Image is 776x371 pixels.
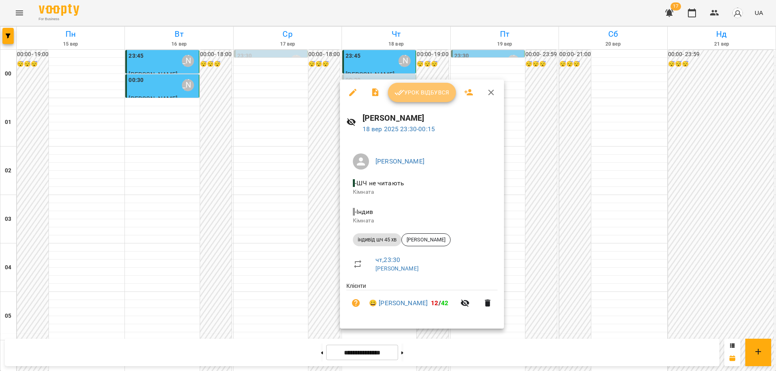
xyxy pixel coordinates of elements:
[431,299,438,307] span: 12
[353,179,406,187] span: - ШЧ не читають
[431,299,448,307] b: /
[441,299,448,307] span: 42
[353,208,375,216] span: - Індив
[369,298,428,308] a: 😀 [PERSON_NAME]
[401,233,451,246] div: [PERSON_NAME]
[363,125,435,133] a: 18 вер 2025 23:30-00:15
[346,293,366,313] button: Візит ще не сплачено. Додати оплату?
[375,265,419,272] a: [PERSON_NAME]
[353,217,491,225] p: Кімната
[394,88,449,97] span: Урок відбувся
[353,188,491,196] p: Кімната
[346,282,498,319] ul: Клієнти
[375,256,400,264] a: чт , 23:30
[402,236,450,243] span: [PERSON_NAME]
[388,83,456,102] button: Урок відбувся
[375,157,424,165] a: [PERSON_NAME]
[353,236,401,243] span: індивід шч 45 хв
[363,112,498,124] h6: [PERSON_NAME]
